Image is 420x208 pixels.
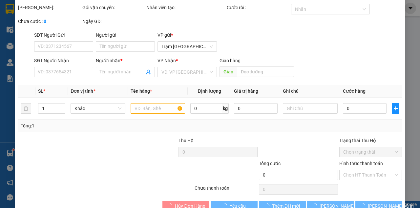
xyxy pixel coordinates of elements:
span: Giao hàng [219,58,240,63]
div: Trạm [GEOGRAPHIC_DATA] [6,6,72,21]
span: Định lượng [198,88,221,94]
label: Hình thức thanh toán [339,161,383,166]
span: VP Nhận [157,58,176,63]
div: SĐT Người Gửi [34,31,93,39]
input: Ghi Chú [283,103,337,114]
span: loading [168,203,175,208]
span: SL [38,88,43,94]
span: Giá trị hàng [234,88,258,94]
div: 30.000 [5,42,73,50]
div: VP gửi [157,31,217,39]
div: Tổng: 1 [21,122,163,129]
div: Người nhận [96,57,155,64]
span: kg [222,103,229,114]
span: plus [392,106,399,111]
input: VD: Bàn, Ghế [131,103,185,114]
span: Tổng cước [259,161,281,166]
span: loading [312,203,320,208]
span: Giao [219,66,237,77]
th: Ghi chú [280,85,340,98]
div: SĐT Người Nhận [34,57,93,64]
span: loading [222,203,230,208]
span: Nhận: [77,6,93,13]
div: Trạm Sông Đốc [77,6,130,21]
span: Tên hàng [131,88,152,94]
span: loading [265,203,272,208]
div: Gói vận chuyển: [82,4,145,11]
span: Thu Hộ [178,138,194,143]
div: 0947554403 [77,29,130,38]
span: Khác [74,104,121,113]
div: THƯ [77,21,130,29]
span: user-add [146,69,151,75]
div: Chưa thanh toán [194,184,258,196]
div: Nhân viên tạo: [146,4,225,11]
input: Dọc đường [237,66,294,77]
span: Chọn trạng thái [343,147,398,157]
div: Trạng thái Thu Hộ [339,137,402,144]
b: 0 [44,19,46,24]
span: loading [360,203,367,208]
button: plus [392,103,399,114]
span: Gửi: [6,6,16,13]
span: Đơn vị tính [71,88,95,94]
div: Ngày GD: [82,18,145,25]
button: delete [21,103,31,114]
span: Trạm Sài Gòn [161,42,213,51]
span: Cước hàng [343,88,365,94]
span: CR : [5,43,15,50]
div: Cước rồi : [227,4,290,11]
div: Chưa cước : [18,18,81,25]
div: [PERSON_NAME]: [18,4,81,11]
div: Người gửi [96,31,155,39]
